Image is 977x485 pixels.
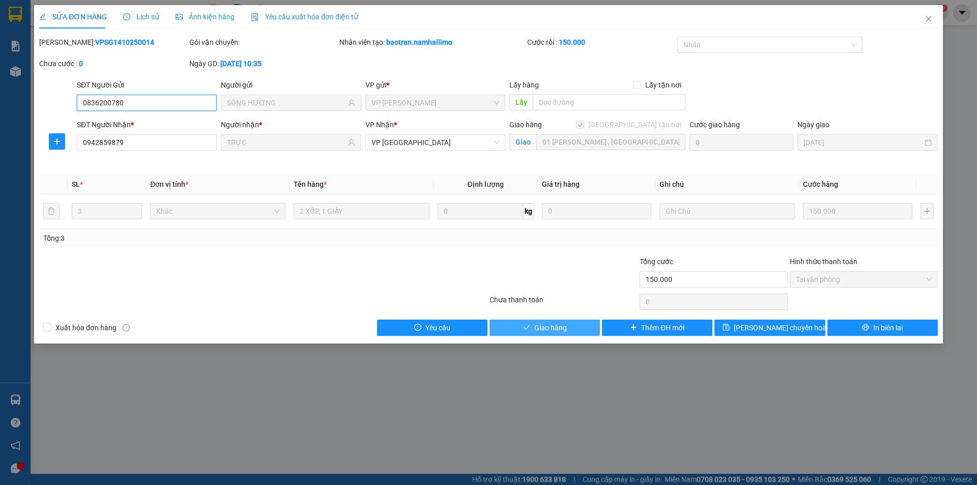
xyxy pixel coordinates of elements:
b: 0 [79,60,83,68]
span: user [348,139,355,146]
input: Giao tận nơi [536,134,685,150]
span: Tên hàng [294,180,327,188]
span: Giá trị hàng [542,180,580,188]
span: plus [630,324,637,332]
span: VP Nha Trang [371,135,499,150]
span: Lấy [509,94,533,110]
span: In biên lai [873,322,903,333]
button: save[PERSON_NAME] chuyển hoàn [714,320,825,336]
button: Close [914,5,943,34]
input: 0 [803,203,912,219]
div: Chưa cước : [39,58,187,69]
span: Xuất hóa đơn hàng [51,322,121,333]
img: icon [251,13,259,21]
div: Gói vận chuyển: [189,37,337,48]
span: clock-circle [123,13,130,20]
button: delete [43,203,60,219]
div: Chưa thanh toán [489,294,639,312]
div: Nhân viên tạo: [339,37,525,48]
span: exclamation-circle [414,324,421,332]
button: plusThêm ĐH mới [602,320,712,336]
input: Cước giao hàng [689,134,793,151]
span: Thêm ĐH mới [641,322,684,333]
span: Tổng cước [640,258,673,266]
span: edit [39,13,46,20]
span: VP Nhận [365,121,394,129]
span: info-circle [123,324,130,331]
div: Người nhận [221,119,361,130]
input: Dọc đường [533,94,685,110]
div: SĐT Người Gửi [77,79,217,91]
div: Tổng: 3 [43,233,377,244]
span: printer [862,324,869,332]
button: printerIn biên lai [827,320,938,336]
label: Ngày giao [797,121,829,129]
span: picture [176,13,183,20]
span: Lấy hàng [509,81,539,89]
b: [DATE] 10:35 [220,60,262,68]
input: Ngày giao [803,137,922,148]
div: VP gửi [365,79,505,91]
div: [PERSON_NAME]: [39,37,187,48]
div: SĐT Người Nhận [77,119,217,130]
button: checkGiao hàng [490,320,600,336]
span: Giao hàng [534,322,567,333]
span: Cước hàng [803,180,838,188]
input: Ghi Chú [659,203,795,219]
input: Tên người gửi [227,97,346,108]
span: Tại văn phòng [796,272,932,287]
span: [PERSON_NAME] chuyển hoàn [734,322,830,333]
input: VD: Bàn, Ghế [294,203,429,219]
span: save [723,324,730,332]
span: VP Phạm Ngũ Lão [371,95,499,110]
span: check [523,324,530,332]
label: Cước giao hàng [689,121,740,129]
span: close [925,15,933,23]
button: exclamation-circleYêu cầu [377,320,487,336]
input: 0 [542,203,651,219]
b: 150.000 [559,38,585,46]
input: Tên người nhận [227,137,346,148]
span: Khác [156,204,279,219]
b: VPSG1410250014 [95,38,154,46]
span: kg [524,203,534,219]
span: Lịch sử [123,13,159,21]
span: user [348,99,355,106]
span: Lấy tận nơi [641,79,685,91]
button: plus [49,133,65,150]
span: Yêu cầu [425,322,450,333]
span: Giao hàng [509,121,542,129]
div: Ngày GD: [189,58,337,69]
th: Ghi chú [655,175,799,194]
span: Ảnh kiện hàng [176,13,235,21]
span: Giao [509,134,536,150]
div: Cước rồi : [527,37,675,48]
span: plus [49,137,65,146]
button: plus [921,203,934,219]
div: Người gửi [221,79,361,91]
b: baotran.namhailimo [386,38,452,46]
span: SỬA ĐƠN HÀNG [39,13,107,21]
span: Đơn vị tính [150,180,188,188]
label: Hình thức thanh toán [790,258,857,266]
span: [GEOGRAPHIC_DATA] tận nơi [584,119,685,130]
span: SL [72,180,80,188]
span: Yêu cầu xuất hóa đơn điện tử [251,13,358,21]
span: Định lượng [468,180,504,188]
